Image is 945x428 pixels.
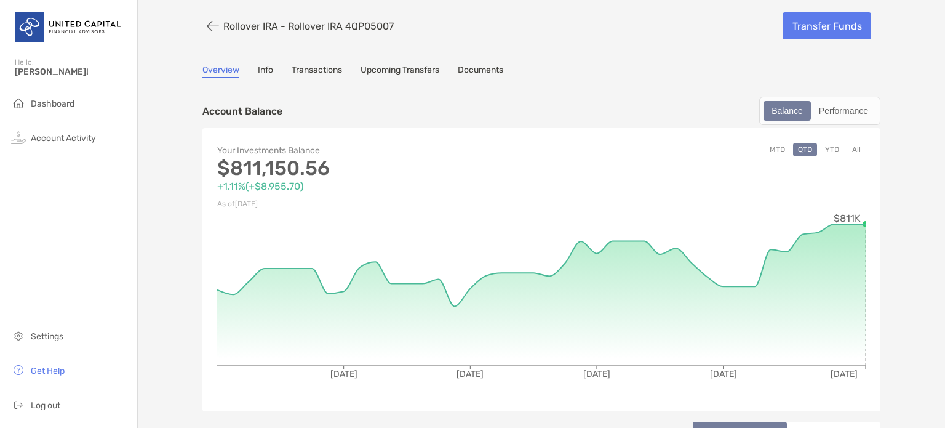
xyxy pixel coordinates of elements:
[31,331,63,342] span: Settings
[834,212,861,224] tspan: $811K
[11,363,26,378] img: get-help icon
[458,65,503,78] a: Documents
[812,102,875,119] div: Performance
[330,369,357,379] tspan: [DATE]
[11,397,26,412] img: logout icon
[217,179,541,194] p: +1.11% ( +$8,955.70 )
[11,328,26,343] img: settings icon
[710,369,737,379] tspan: [DATE]
[11,95,26,110] img: household icon
[31,133,96,143] span: Account Activity
[847,143,866,156] button: All
[793,143,817,156] button: QTD
[31,400,60,411] span: Log out
[202,103,282,119] p: Account Balance
[457,369,484,379] tspan: [DATE]
[31,99,74,109] span: Dashboard
[217,196,541,212] p: As of [DATE]
[783,12,871,39] a: Transfer Funds
[759,97,880,125] div: segmented control
[15,67,130,77] span: [PERSON_NAME]!
[11,130,26,145] img: activity icon
[361,65,439,78] a: Upcoming Transfers
[217,143,541,158] p: Your Investments Balance
[765,143,790,156] button: MTD
[292,65,342,78] a: Transactions
[765,102,810,119] div: Balance
[583,369,610,379] tspan: [DATE]
[258,65,273,78] a: Info
[831,369,858,379] tspan: [DATE]
[217,161,541,176] p: $811,150.56
[202,65,239,78] a: Overview
[820,143,844,156] button: YTD
[31,366,65,376] span: Get Help
[15,5,122,49] img: United Capital Logo
[223,20,394,32] p: Rollover IRA - Rollover IRA 4QP05007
